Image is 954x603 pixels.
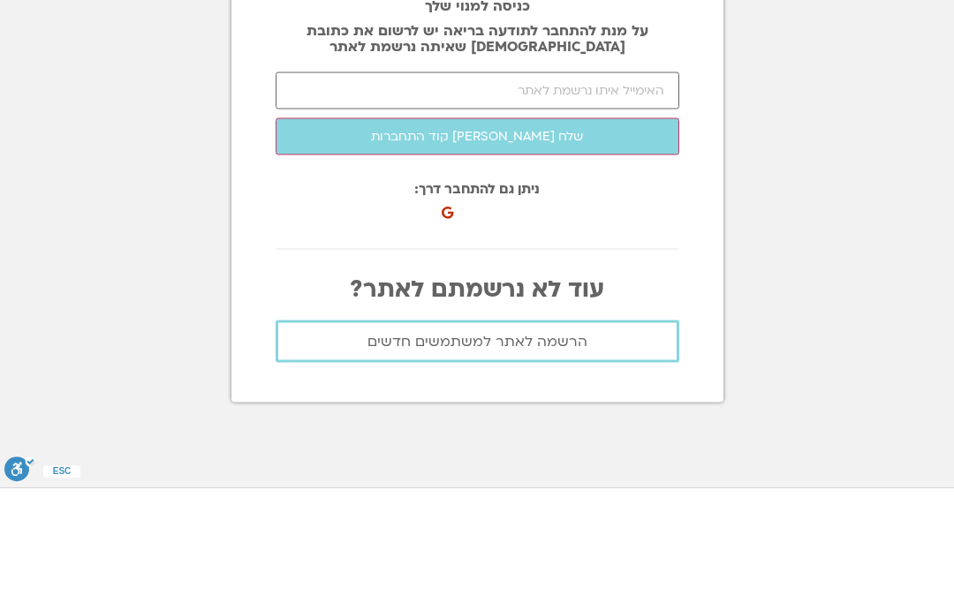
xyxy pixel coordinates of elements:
[276,435,679,478] a: הרשמה לאתר למשתמשים חדשים
[436,302,630,341] div: כניסה באמצעות חשבון Google. פתיחה בכרטיסייה חדשה
[276,233,679,270] button: שלח [PERSON_NAME] קוד התחברות
[367,448,587,464] span: הרשמה לאתר למשתמשים חדשים
[276,113,679,129] h2: כניסה למנוי שלך
[276,391,679,418] p: עוד לא נרשמתם לאתר?
[276,187,679,224] input: האימייל איתו נרשמת לאתר
[276,138,679,170] p: על מנת להתחבר לתודעה בריאה יש לרשום את כתובת [DEMOGRAPHIC_DATA] שאיתה נרשמת לאתר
